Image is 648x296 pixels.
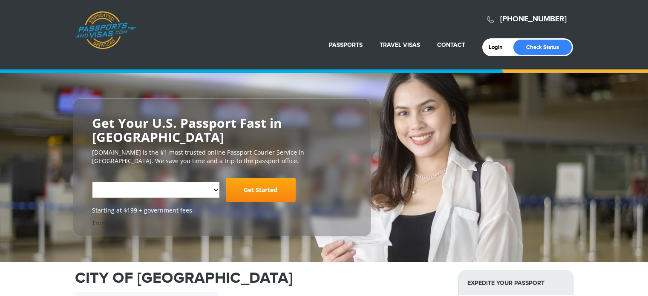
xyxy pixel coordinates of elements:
a: Passports & [DOMAIN_NAME] [75,11,136,49]
a: Passports [329,41,363,49]
a: Travel Visas [380,41,420,49]
p: [DOMAIN_NAME] is the #1 most trusted online Passport Courier Service in [GEOGRAPHIC_DATA]. We sav... [92,148,352,165]
strong: Expedite Your Passport [459,271,573,295]
a: Trustpilot [92,219,120,227]
span: Starting at $199 + government fees [92,206,352,215]
a: Get Started [226,178,296,202]
h1: CITY OF [GEOGRAPHIC_DATA] [75,270,446,286]
a: Login [489,44,509,51]
a: [PHONE_NUMBER] [500,14,567,24]
a: Contact [437,41,465,49]
a: Check Status [513,40,572,55]
h2: Get Your U.S. Passport Fast in [GEOGRAPHIC_DATA] [92,116,352,144]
